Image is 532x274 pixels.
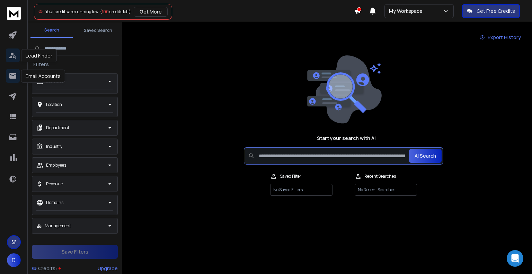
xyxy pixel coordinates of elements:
p: No Saved Filters [270,184,332,196]
p: Domains [46,200,63,205]
p: Get Free Credits [477,8,515,15]
p: Department [46,125,69,131]
p: Employees [46,162,66,168]
div: Upgrade [98,265,118,272]
div: Open Intercom Messenger [507,250,523,267]
img: logo [7,7,21,20]
p: Location [46,102,62,107]
h3: Filters [30,61,52,68]
p: Management [45,223,71,229]
p: Revenue [46,181,63,187]
button: D [7,253,21,267]
button: Saved Search [77,24,119,37]
p: Recent Searches [364,174,396,179]
a: Export History [475,30,526,44]
h1: Start your search with AI [317,135,376,142]
div: Email Accounts [21,70,65,83]
button: Get Free Credits [462,4,520,18]
span: 100 [102,9,109,15]
span: Your credits are running low! [45,9,99,15]
p: Industry [46,144,62,149]
img: image [305,55,382,124]
span: Credits: [38,265,57,272]
button: Search [30,23,73,38]
button: AI Search [409,149,442,163]
p: No Recent Searches [355,184,417,196]
button: Get More [134,7,168,17]
p: My Workspace [389,8,425,15]
span: ( credits left) [100,9,131,15]
div: Lead Finder [21,49,57,62]
p: Saved Filter [280,174,301,179]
